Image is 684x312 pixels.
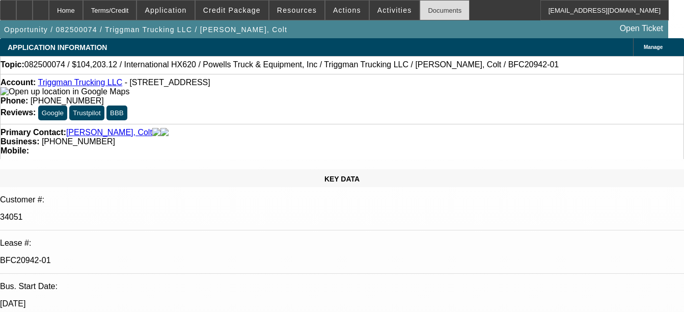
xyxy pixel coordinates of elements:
[203,6,261,14] span: Credit Package
[1,87,129,96] a: View Google Maps
[8,43,107,51] span: APPLICATION INFORMATION
[370,1,420,20] button: Activities
[38,106,67,120] button: Google
[1,108,36,117] strong: Reviews:
[1,128,66,137] strong: Primary Contact:
[1,78,36,87] strong: Account:
[616,20,667,37] a: Open Ticket
[69,106,104,120] button: Trustpilot
[24,60,559,69] span: 082500074 / $104,203.12 / International HX620 / Powells Truck & Equipment, Inc / Triggman Truckin...
[106,106,127,120] button: BBB
[333,6,361,14] span: Actions
[325,1,369,20] button: Actions
[1,137,39,146] strong: Business:
[152,128,160,137] img: facebook-icon.png
[324,175,360,183] span: KEY DATA
[269,1,324,20] button: Resources
[38,78,122,87] a: Triggman Trucking LLC
[160,128,169,137] img: linkedin-icon.png
[31,96,104,105] span: [PHONE_NUMBER]
[377,6,412,14] span: Activities
[644,44,663,50] span: Manage
[1,87,129,96] img: Open up location in Google Maps
[1,96,28,105] strong: Phone:
[66,128,152,137] a: [PERSON_NAME], Colt
[277,6,317,14] span: Resources
[1,146,29,155] strong: Mobile:
[125,78,210,87] span: - [STREET_ADDRESS]
[42,137,115,146] span: [PHONE_NUMBER]
[196,1,268,20] button: Credit Package
[145,6,186,14] span: Application
[1,60,24,69] strong: Topic:
[4,25,287,34] span: Opportunity / 082500074 / Triggman Trucking LLC / [PERSON_NAME], Colt
[137,1,194,20] button: Application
